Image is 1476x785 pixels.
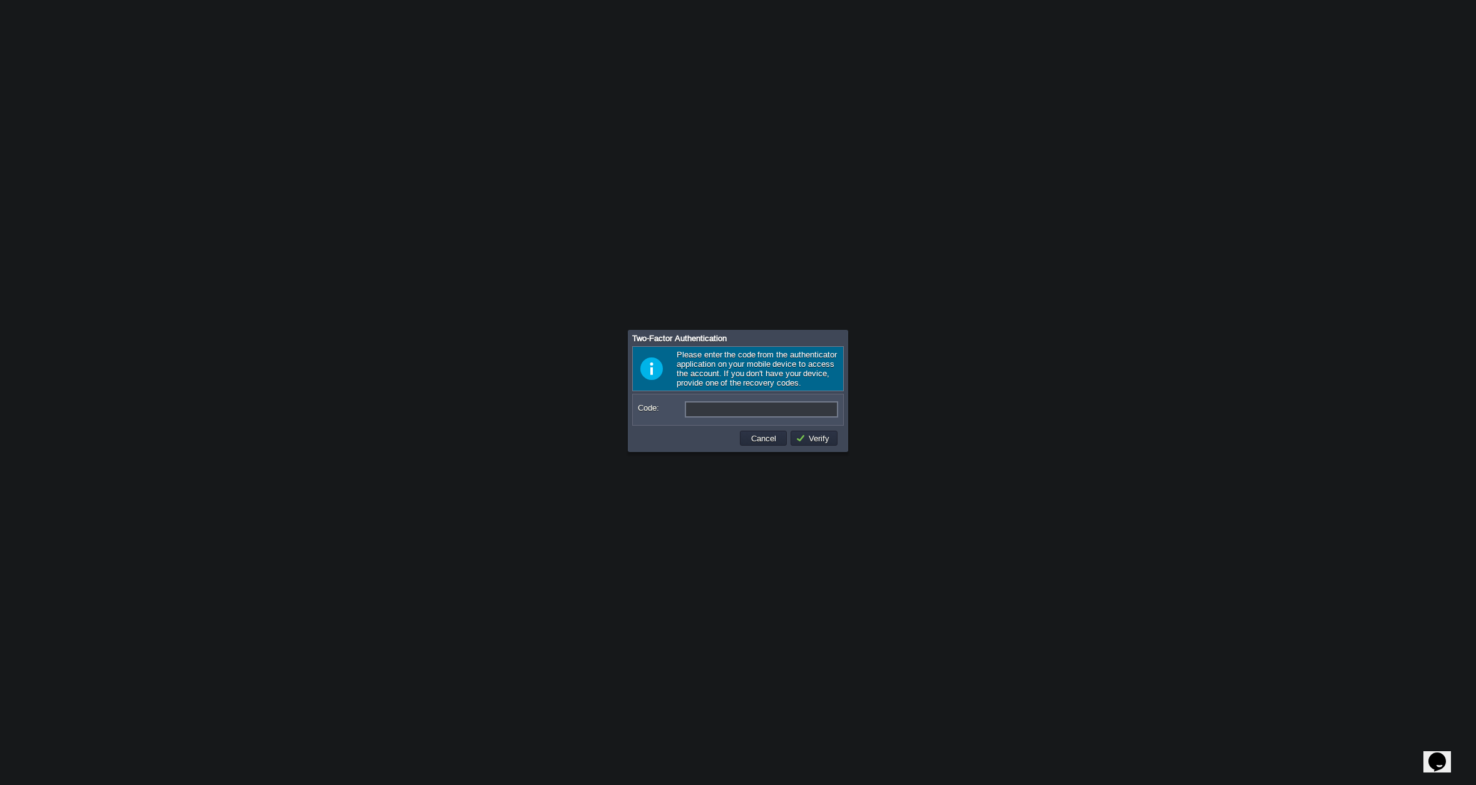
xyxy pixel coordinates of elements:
[747,433,780,444] button: Cancel
[1423,735,1463,772] iframe: chat widget
[638,401,684,414] label: Code:
[796,433,833,444] button: Verify
[632,346,844,391] div: Please enter the code from the authenticator application on your mobile device to access the acco...
[632,334,727,343] span: Two-Factor Authentication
